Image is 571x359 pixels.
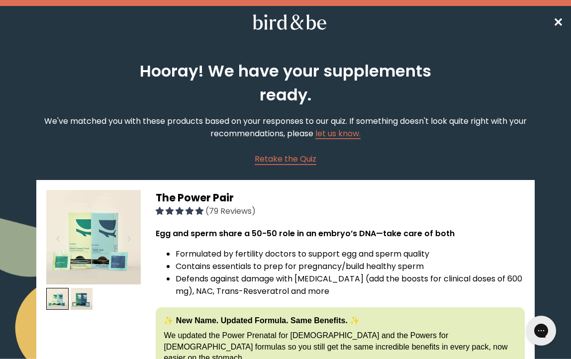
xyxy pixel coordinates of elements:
p: We've matched you with these products based on your responses to our quiz. If something doesn't l... [36,115,534,140]
iframe: Gorgias live chat messenger [521,312,561,349]
img: thumbnail image [71,288,93,310]
li: Contains essentials to prep for pregnancy/build healthy sperm [176,260,524,272]
strong: Egg and sperm share a 50-50 role in an embryo’s DNA—take care of both [156,228,455,239]
span: The Power Pair [156,190,234,205]
a: Retake the Quiz [255,153,316,165]
li: Formulated by fertility doctors to support egg and sperm quality [176,248,524,260]
h2: Hooray! We have your supplements ready. [136,59,435,107]
a: ✕ [553,13,563,31]
strong: ✨ New Name. Updated Formula. Same Benefits. ✨ [164,316,360,325]
span: (79 Reviews) [205,205,256,217]
a: let us know. [315,128,361,139]
li: Defends against damage with [MEDICAL_DATA] (add the boosts for clinical doses of 600 mg), NAC, Tr... [176,272,524,297]
img: thumbnail image [46,190,141,284]
span: 4.92 stars [156,205,205,217]
img: thumbnail image [46,288,69,310]
span: ✕ [553,14,563,30]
